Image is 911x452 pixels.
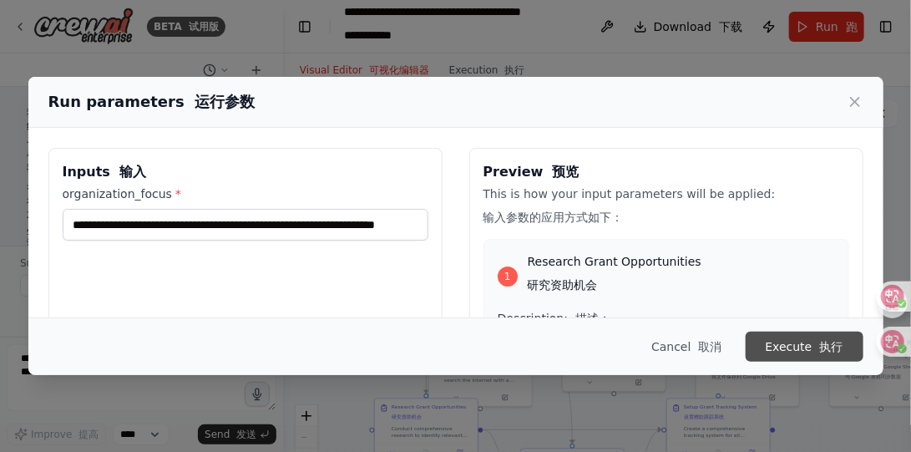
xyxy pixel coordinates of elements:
h2: Run parameters [48,90,256,114]
font: 取消 [699,340,722,353]
h3: Inputs [63,162,428,182]
div: 1 [498,267,518,287]
font: 描述： [575,312,610,325]
font: 运行参数 [195,93,255,110]
button: Execute 执行 [746,332,863,362]
h3: Preview [483,162,849,182]
font: 输入参数的应用方式如下： [483,211,624,224]
p: This is how your input parameters will be applied: [483,185,849,232]
font: 输入 [119,164,146,180]
button: Cancel 取消 [638,332,735,362]
font: 研究资助机会 [528,278,598,292]
font: 执行 [820,340,843,353]
span: Description: [498,312,610,325]
label: organization_focus [63,185,428,202]
font: 预览 [553,164,579,180]
span: Research Grant Opportunities [528,253,701,300]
